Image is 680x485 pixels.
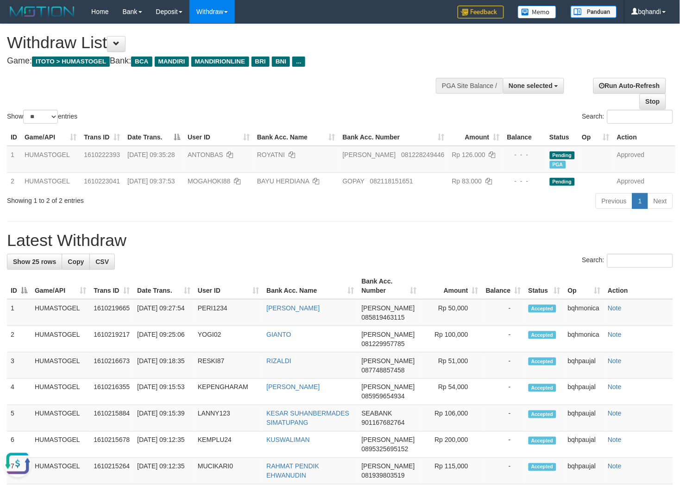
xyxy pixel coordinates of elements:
[613,129,675,146] th: Action
[31,353,90,379] td: HUMASTOGEL
[184,129,253,146] th: User ID: activate to sort column ascending
[257,177,309,185] a: BAYU HERDIANA
[604,273,673,299] th: Action
[362,436,415,444] span: [PERSON_NAME]
[564,432,604,458] td: bqhpaujal
[266,331,291,338] a: GIANTO
[452,177,482,185] span: Rp 83.000
[608,357,622,365] a: Note
[482,379,525,405] td: -
[507,150,542,159] div: - - -
[509,82,553,89] span: None selected
[127,151,175,158] span: [DATE] 09:35:28
[31,458,90,485] td: HUMASTOGEL
[7,326,31,353] td: 2
[362,314,405,321] span: Copy 085819463115 to clipboard
[133,326,194,353] td: [DATE] 09:25:06
[7,353,31,379] td: 3
[31,432,90,458] td: HUMASTOGEL
[133,432,194,458] td: [DATE] 09:12:35
[421,432,482,458] td: Rp 200,000
[608,463,622,470] a: Note
[21,172,80,189] td: HUMASTOGEL
[7,405,31,432] td: 5
[564,458,604,485] td: bqhpaujal
[362,446,409,453] span: Copy 0895325695152 to clipboard
[482,405,525,432] td: -
[21,146,80,173] td: HUMASTOGEL
[550,151,575,159] span: Pending
[133,299,194,326] td: [DATE] 09:27:54
[421,405,482,432] td: Rp 106,000
[571,6,617,18] img: panduan.png
[458,6,504,19] img: Feedback.jpg
[613,172,675,189] td: Approved
[266,384,320,391] a: [PERSON_NAME]
[194,379,263,405] td: KEPENGHARAM
[90,379,133,405] td: 1610216355
[194,458,263,485] td: MUCIKARI0
[194,405,263,432] td: LANNY123
[263,273,358,299] th: Bank Acc. Name: activate to sort column ascending
[421,326,482,353] td: Rp 100,000
[7,172,21,189] td: 2
[95,258,109,265] span: CSV
[582,110,673,124] label: Search:
[362,463,415,470] span: [PERSON_NAME]
[253,129,339,146] th: Bank Acc. Name: activate to sort column ascending
[266,357,291,365] a: RIZALDI
[362,419,405,427] span: Copy 901167682764 to clipboard
[343,151,396,158] span: [PERSON_NAME]
[7,110,77,124] label: Show entries
[482,353,525,379] td: -
[32,57,110,67] span: ITOTO > HUMASTOGEL
[613,146,675,173] td: Approved
[529,358,556,365] span: Accepted
[362,340,405,347] span: Copy 081229957785 to clipboard
[362,304,415,312] span: [PERSON_NAME]
[31,379,90,405] td: HUMASTOGEL
[272,57,290,67] span: BNI
[596,193,633,209] a: Previous
[191,57,249,67] span: MANDIRIONLINE
[593,78,666,94] a: Run Auto-Refresh
[90,273,133,299] th: Trans ID: activate to sort column ascending
[362,357,415,365] span: [PERSON_NAME]
[448,129,504,146] th: Amount: activate to sort column ascending
[482,326,525,353] td: -
[362,472,405,479] span: Copy 081939803519 to clipboard
[90,353,133,379] td: 1610216673
[582,254,673,268] label: Search:
[564,379,604,405] td: bqhpaujal
[529,410,556,418] span: Accepted
[482,273,525,299] th: Balance: activate to sort column ascending
[564,326,604,353] td: bqhmonica
[421,458,482,485] td: Rp 115,000
[266,304,320,312] a: [PERSON_NAME]
[529,384,556,392] span: Accepted
[31,405,90,432] td: HUMASTOGEL
[421,379,482,405] td: Rp 54,000
[62,254,90,270] a: Copy
[564,405,604,432] td: bqhpaujal
[482,432,525,458] td: -
[504,129,546,146] th: Balance
[7,57,444,66] h4: Game: Bank:
[84,151,120,158] span: 1610222393
[266,436,310,444] a: KUSWALIMAN
[80,129,124,146] th: Trans ID: activate to sort column ascending
[607,110,673,124] input: Search:
[7,192,277,205] div: Showing 1 to 2 of 2 entries
[503,78,565,94] button: None selected
[4,4,31,31] button: Open LiveChat chat widget
[482,458,525,485] td: -
[7,231,673,250] h1: Latest Withdraw
[362,393,405,400] span: Copy 085959654934 to clipboard
[131,57,152,67] span: BCA
[133,379,194,405] td: [DATE] 09:15:53
[31,326,90,353] td: HUMASTOGEL
[31,273,90,299] th: Game/API: activate to sort column ascending
[343,177,365,185] span: GOPAY
[194,326,263,353] td: YOGI02
[529,331,556,339] span: Accepted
